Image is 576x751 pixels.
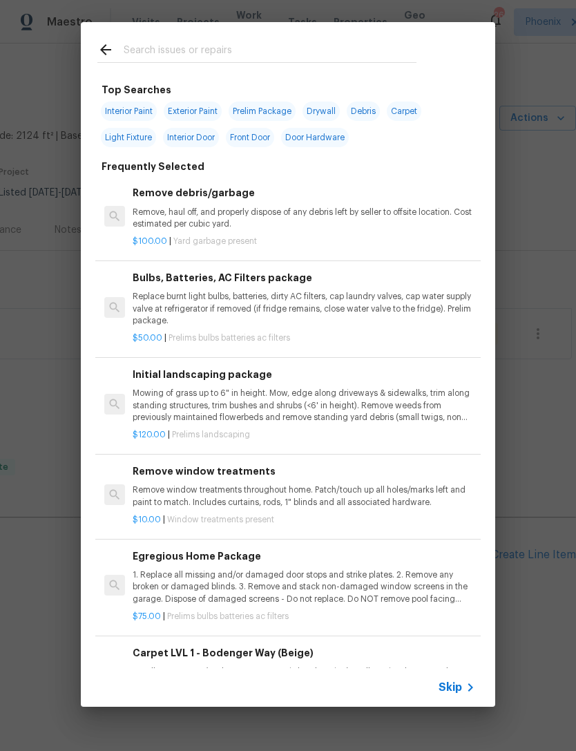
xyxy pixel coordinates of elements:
[281,128,349,147] span: Door Hardware
[133,185,475,200] h6: Remove debris/garbage
[133,515,161,524] span: $10.00
[387,102,421,121] span: Carpet
[164,102,222,121] span: Exterior Paint
[133,207,475,230] p: Remove, haul off, and properly dispose of any debris left by seller to offsite location. Cost est...
[133,484,475,508] p: Remove window treatments throughout home. Patch/touch up all holes/marks left and paint to match....
[439,681,462,694] span: Skip
[303,102,340,121] span: Drywall
[101,128,156,147] span: Light Fixture
[133,464,475,479] h6: Remove window treatments
[133,236,475,247] p: |
[133,514,475,526] p: |
[133,291,475,326] p: Replace burnt light bulbs, batteries, dirty AC filters, cap laundry valves, cap water supply valv...
[173,237,257,245] span: Yard garbage present
[167,515,274,524] span: Window treatments present
[133,430,166,439] span: $120.00
[133,569,475,605] p: 1. Replace all missing and/or damaged door stops and strike plates. 2. Remove any broken or damag...
[133,666,475,701] p: Install new carpet. (Bodenger Way 749 Bird Bath, Beige) at all previously carpeted locations. To ...
[133,237,167,245] span: $100.00
[229,102,296,121] span: Prelim Package
[347,102,380,121] span: Debris
[226,128,274,147] span: Front Door
[102,82,171,97] h6: Top Searches
[124,41,416,62] input: Search issues or repairs
[169,334,290,342] span: Prelims bulbs batteries ac filters
[133,549,475,564] h6: Egregious Home Package
[133,612,161,620] span: $75.00
[133,367,475,382] h6: Initial landscaping package
[172,430,250,439] span: Prelims landscaping
[101,102,157,121] span: Interior Paint
[133,388,475,423] p: Mowing of grass up to 6" in height. Mow, edge along driveways & sidewalks, trim along standing st...
[133,429,475,441] p: |
[102,159,204,174] h6: Frequently Selected
[133,332,475,344] p: |
[133,611,475,622] p: |
[163,128,219,147] span: Interior Door
[133,645,475,660] h6: Carpet LVL 1 - Bodenger Way (Beige)
[133,270,475,285] h6: Bulbs, Batteries, AC Filters package
[167,612,289,620] span: Prelims bulbs batteries ac filters
[133,334,162,342] span: $50.00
